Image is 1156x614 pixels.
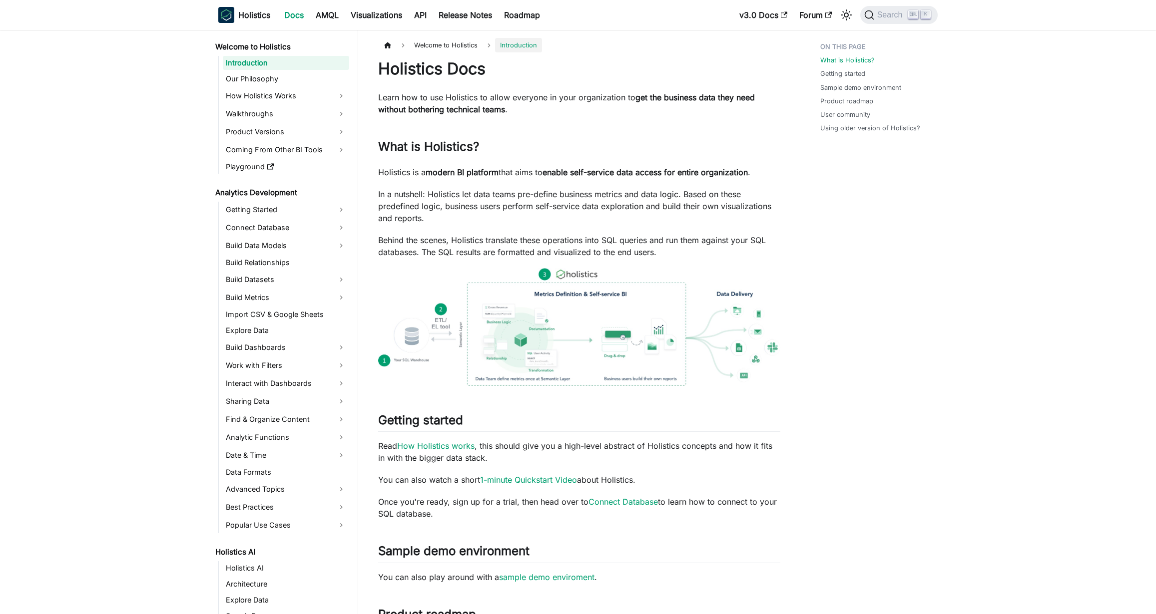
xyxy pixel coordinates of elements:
p: Once you're ready, sign up for a trial, then head over to to learn how to connect to your SQL dat... [378,496,780,520]
p: Learn how to use Holistics to allow everyone in your organization to . [378,91,780,115]
a: Getting Started [223,202,349,218]
a: Best Practices [223,499,349,515]
kbd: K [921,10,931,19]
a: Analytic Functions [223,429,349,445]
a: Our Philosophy [223,72,349,86]
a: Getting started [820,69,865,78]
a: sample demo enviroment [499,572,594,582]
a: Holistics AI [212,545,349,559]
a: Interact with Dashboards [223,375,349,391]
a: Home page [378,38,397,52]
button: Search (Ctrl+K) [860,6,938,24]
a: Product roadmap [820,96,873,106]
a: Docs [278,7,310,23]
a: Introduction [223,56,349,70]
a: User community [820,110,870,119]
a: What is Holistics? [820,55,875,65]
a: Coming From Other BI Tools [223,142,349,158]
a: Work with Filters [223,357,349,373]
nav: Breadcrumbs [378,38,780,52]
a: Product Versions [223,124,349,140]
a: v3.0 Docs [733,7,793,23]
img: How Holistics fits in your Data Stack [378,268,780,386]
a: Explore Data [223,323,349,337]
span: Introduction [495,38,542,52]
a: Connect Database [588,497,658,507]
a: Build Relationships [223,256,349,270]
p: Read , this should give you a high-level abstract of Holistics concepts and how it fits in with t... [378,440,780,464]
a: How Holistics Works [223,88,349,104]
a: Architecture [223,577,349,591]
a: Visualizations [345,7,408,23]
a: Using older version of Holistics? [820,123,920,133]
a: Build Metrics [223,290,349,306]
a: HolisticsHolistics [218,7,270,23]
a: Holistics AI [223,561,349,575]
a: Advanced Topics [223,481,349,497]
nav: Docs sidebar [208,30,358,614]
h2: What is Holistics? [378,139,780,158]
a: Import CSV & Google Sheets [223,307,349,321]
a: Analytics Development [212,186,349,200]
a: Roadmap [498,7,546,23]
strong: enable self-service data access for entire organization [543,167,748,177]
a: Forum [793,7,838,23]
p: Behind the scenes, Holistics translate these operations into SQL queries and run them against you... [378,234,780,258]
a: Sharing Data [223,393,349,409]
a: Playground [223,160,349,174]
p: Holistics is a that aims to . [378,166,780,178]
a: Build Data Models [223,238,349,254]
a: Release Notes [433,7,498,23]
a: API [408,7,433,23]
h2: Getting started [378,413,780,432]
a: Build Dashboards [223,339,349,355]
a: Find & Organize Content [223,411,349,427]
a: Build Datasets [223,272,349,288]
p: You can also play around with a . [378,571,780,583]
strong: modern BI platform [426,167,499,177]
a: Connect Database [223,220,349,236]
p: You can also watch a short about Holistics. [378,474,780,486]
b: Holistics [238,9,270,21]
a: 1-minute Quickstart Video [480,475,577,485]
span: Search [874,10,909,19]
a: Walkthroughs [223,106,349,122]
a: Date & Time [223,447,349,463]
button: Switch between dark and light mode (currently light mode) [838,7,854,23]
span: Welcome to Holistics [409,38,483,52]
img: Holistics [218,7,234,23]
a: AMQL [310,7,345,23]
a: Popular Use Cases [223,517,349,533]
h1: Holistics Docs [378,59,780,79]
p: In a nutshell: Holistics let data teams pre-define business metrics and data logic. Based on thes... [378,188,780,224]
a: Welcome to Holistics [212,40,349,54]
h2: Sample demo environment [378,544,780,563]
a: Explore Data [223,593,349,607]
a: Data Formats [223,465,349,479]
a: Sample demo environment [820,83,901,92]
a: How Holistics works [397,441,475,451]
